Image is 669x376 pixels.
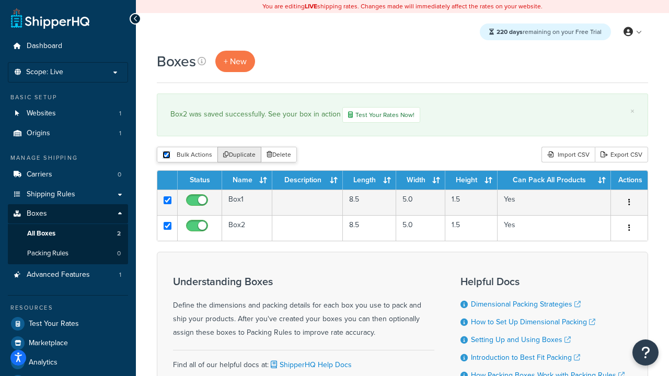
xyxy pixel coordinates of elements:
a: Introduction to Best Fit Packing [471,352,580,363]
a: Websites 1 [8,104,128,123]
span: 1 [119,129,121,138]
span: Test Your Rates [29,320,79,328]
button: Open Resource Center [632,339,659,366]
a: Shipping Rules [8,185,128,204]
td: 5.0 [396,190,445,215]
th: Status [178,171,222,190]
span: + New [224,55,247,67]
th: Height : activate to sort column ascending [445,171,498,190]
th: Name : activate to sort column ascending [222,171,272,190]
th: Description : activate to sort column ascending [272,171,343,190]
a: How to Set Up Dimensional Packing [471,316,595,327]
th: Actions [611,171,648,190]
span: Boxes [27,209,47,218]
td: Yes [498,190,611,215]
span: Scope: Live [26,68,63,77]
th: Can Pack All Products : activate to sort column ascending [498,171,611,190]
div: Basic Setup [8,93,128,102]
li: Advanced Features [8,265,128,285]
span: Marketplace [29,339,68,348]
li: Websites [8,104,128,123]
div: Define the dimensions and packing details for each box you use to pack and ship your products. Af... [173,276,434,339]
span: Carriers [27,170,52,179]
h3: Understanding Boxes [173,276,434,287]
span: Analytics [29,358,57,367]
a: Advanced Features 1 [8,265,128,285]
a: Dashboard [8,37,128,56]
span: 0 [117,249,121,258]
a: Analytics [8,353,128,372]
a: × [630,107,635,115]
a: ShipperHQ Home [11,8,89,29]
a: Origins 1 [8,124,128,143]
td: 8.5 [343,190,396,215]
a: Setting Up and Using Boxes [471,334,571,345]
a: Carriers 0 [8,165,128,184]
span: Shipping Rules [27,190,75,199]
div: Import CSV [541,147,595,162]
button: Delete [261,147,297,162]
td: 5.0 [396,215,445,241]
a: Test Your Rates Now! [342,107,420,123]
span: 1 [119,109,121,118]
a: Packing Rules 0 [8,244,128,263]
td: Box2 [222,215,272,241]
li: Packing Rules [8,244,128,263]
a: Marketplace [8,334,128,352]
strong: 220 days [497,27,523,37]
b: LIVE [305,2,317,11]
div: Manage Shipping [8,154,128,162]
li: Carriers [8,165,128,184]
td: Yes [498,215,611,241]
td: 8.5 [343,215,396,241]
div: Find all of our helpful docs at: [173,350,434,372]
li: Origins [8,124,128,143]
div: Box2 was saved successfully. See your box in action [170,107,635,123]
span: Origins [27,129,50,138]
span: Packing Rules [27,249,68,258]
th: Width : activate to sort column ascending [396,171,445,190]
span: 0 [118,170,121,179]
a: Test Your Rates [8,314,128,333]
td: Box1 [222,190,272,215]
a: + New [215,51,255,72]
span: Advanced Features [27,271,90,279]
button: Bulk Actions [157,147,218,162]
span: All Boxes [27,229,55,238]
a: Boxes [8,204,128,224]
h1: Boxes [157,51,196,72]
td: 1.5 [445,190,498,215]
h3: Helpful Docs [460,276,625,287]
td: 1.5 [445,215,498,241]
a: All Boxes 2 [8,224,128,243]
th: Length : activate to sort column ascending [343,171,396,190]
a: ShipperHQ Help Docs [269,359,352,370]
span: 2 [117,229,121,238]
div: Resources [8,303,128,312]
button: Duplicate [217,147,261,162]
span: 1 [119,271,121,279]
a: Export CSV [595,147,648,162]
span: Websites [27,109,56,118]
li: Boxes [8,204,128,264]
span: Dashboard [27,42,62,51]
div: remaining on your Free Trial [480,23,611,40]
a: Dimensional Packing Strategies [471,299,581,310]
li: All Boxes [8,224,128,243]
